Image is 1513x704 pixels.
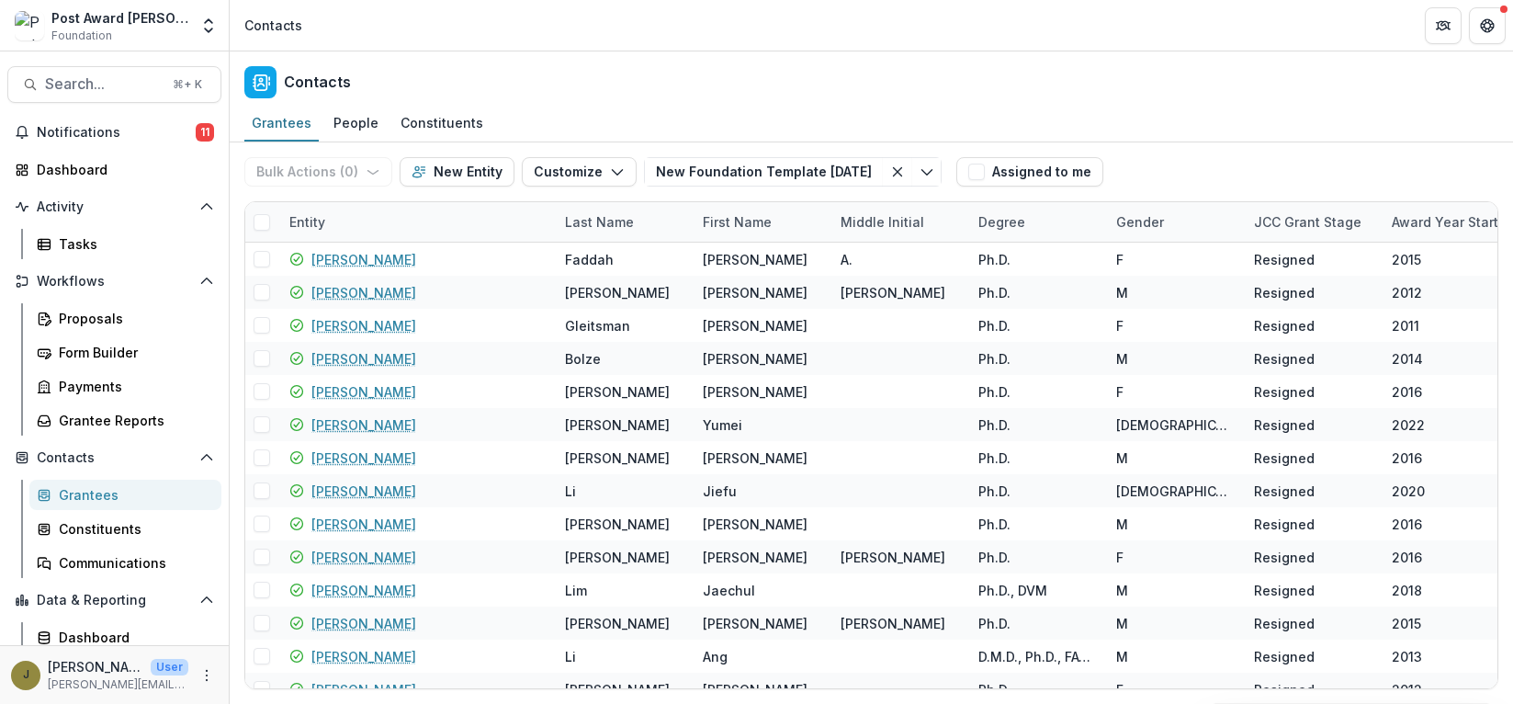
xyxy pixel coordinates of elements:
div: [PERSON_NAME] [703,250,807,269]
div: Jaechul [703,581,755,600]
span: Foundation [51,28,112,44]
div: [PERSON_NAME] [703,449,807,468]
a: Tasks [29,229,221,259]
div: Li [565,482,576,501]
p: [PERSON_NAME][EMAIL_ADDRESS][PERSON_NAME][DOMAIN_NAME] [48,676,188,693]
button: Assigned to me [956,157,1103,187]
div: Ph.D. [978,680,1011,699]
div: First Name [692,202,830,242]
div: Jiefu [703,482,737,501]
div: F [1116,250,1123,269]
div: [PERSON_NAME] [841,283,945,302]
div: [PERSON_NAME] [565,680,670,699]
a: [PERSON_NAME] [311,449,416,468]
a: Dashboard [7,154,221,185]
h2: Contacts [284,74,351,91]
div: Middle Initial [830,212,935,232]
span: 11 [196,123,214,142]
a: Dashboard [29,622,221,653]
div: Resigned [1254,349,1315,369]
a: Proposals [29,303,221,334]
div: [PERSON_NAME] [565,515,670,534]
div: [PERSON_NAME] [703,349,807,369]
button: Get Help [1469,7,1506,44]
div: Resigned [1254,548,1315,567]
div: [PERSON_NAME] [703,382,807,402]
div: Award Year Start [1381,212,1509,232]
a: Grantees [244,106,319,142]
div: [DEMOGRAPHIC_DATA] [1116,415,1232,435]
a: [PERSON_NAME] [311,515,416,534]
div: [PERSON_NAME] [565,548,670,567]
div: Ph.D. [978,614,1011,633]
div: People [326,109,386,136]
div: Degree [967,202,1105,242]
a: Grantee Reports [29,405,221,436]
div: Lim [565,581,587,600]
span: Data & Reporting [37,593,192,608]
a: Constituents [393,106,491,142]
button: Open Data & Reporting [7,585,221,615]
div: Resigned [1254,415,1315,435]
div: Entity [278,202,554,242]
div: F [1116,548,1123,567]
div: Faddah [565,250,614,269]
a: [PERSON_NAME] [311,382,416,402]
div: Ph.D. [978,382,1011,402]
div: 2016 [1392,548,1422,567]
div: Gender [1105,202,1243,242]
a: [PERSON_NAME] [311,581,416,600]
div: [PERSON_NAME] [703,283,807,302]
div: Grantee Reports [59,411,207,430]
div: Middle Initial [830,202,967,242]
a: Communications [29,548,221,578]
div: Ph.D. [978,482,1011,501]
div: Resigned [1254,250,1315,269]
p: User [151,659,188,676]
a: [PERSON_NAME] [311,482,416,501]
div: Resigned [1254,581,1315,600]
div: 2013 [1392,647,1422,666]
button: Open Workflows [7,267,221,296]
div: Communications [59,553,207,573]
div: [PERSON_NAME] [565,283,670,302]
div: Contacts [244,16,302,35]
a: [PERSON_NAME] [311,548,416,567]
div: F [1116,382,1123,402]
div: Gender [1105,212,1175,232]
div: Proposals [59,309,207,328]
div: 2011 [1392,316,1419,335]
a: [PERSON_NAME] [311,415,416,435]
a: People [326,106,386,142]
div: [PERSON_NAME] [703,680,807,699]
div: Gleitsman [565,316,630,335]
span: Workflows [37,274,192,290]
a: Constituents [29,514,221,544]
div: 2018 [1392,581,1422,600]
div: F [1116,316,1123,335]
div: First Name [692,212,783,232]
div: A. [841,250,852,269]
div: [PERSON_NAME] [703,316,807,335]
div: Ph.D. [978,515,1011,534]
div: Ph.D. [978,548,1011,567]
button: Partners [1425,7,1462,44]
div: Last Name [554,212,645,232]
img: Post Award Jane Coffin Childs Memorial Fund [15,11,44,40]
div: M [1116,581,1128,600]
div: Ph.D. [978,415,1011,435]
div: [PERSON_NAME] [565,382,670,402]
button: Customize [522,157,637,187]
div: Form Builder [59,343,207,362]
div: Resigned [1254,283,1315,302]
div: [PERSON_NAME] [841,614,945,633]
div: 2012 [1392,283,1422,302]
div: D.M.D., Ph.D., FAGD [978,647,1094,666]
div: Entity [278,212,336,232]
div: [PERSON_NAME] [565,449,670,468]
div: Ph.D. [978,349,1011,369]
div: Dashboard [37,160,207,179]
div: Resigned [1254,647,1315,666]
